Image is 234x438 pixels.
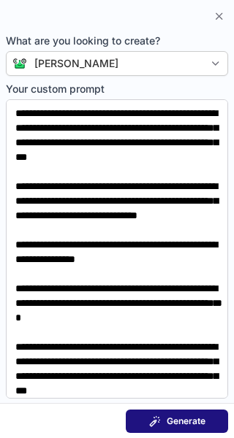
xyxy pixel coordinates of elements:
[167,415,205,427] span: Generate
[34,56,118,71] div: [PERSON_NAME]
[6,34,228,48] span: What are you looking to create?
[6,99,228,399] textarea: Your custom prompt
[6,82,228,96] span: Your custom prompt
[126,410,228,433] button: Generate
[7,58,27,69] img: Connie from ContactOut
